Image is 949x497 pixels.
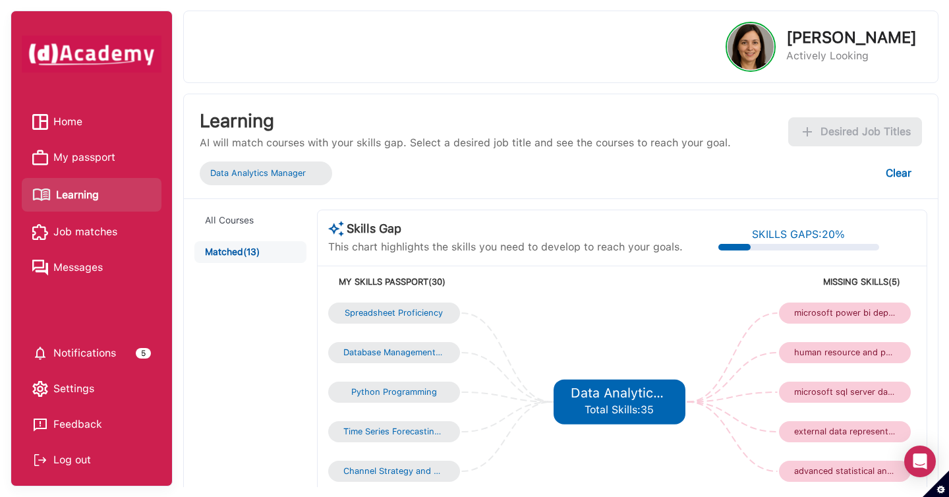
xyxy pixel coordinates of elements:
img: My passport icon [32,150,48,165]
img: Home icon [32,114,48,130]
g: Edge from 4 to 5 [461,402,552,471]
span: Settings [53,379,94,399]
span: Home [53,112,82,132]
img: icon [890,225,916,251]
img: add icon [799,124,815,140]
img: Messages icon [32,260,48,276]
g: Edge from 2 to 5 [461,392,552,402]
img: setting [32,381,48,397]
button: Set cookie preferences [923,471,949,497]
span: Notifications [53,343,116,363]
a: Feedback [32,415,151,434]
div: SKILLS GAPS: 20 % [752,225,845,244]
span: Learning [56,185,99,205]
a: Job matches iconJob matches [32,222,151,242]
g: Edge from 5 to 6 [687,313,777,402]
div: Open Intercom Messenger [904,446,936,477]
g: Edge from 0 to 5 [461,313,552,402]
div: Python Programming [343,387,445,397]
div: advanced statistical analysis [794,466,896,477]
g: Edge from 5 to 10 [687,402,777,471]
img: setting [32,345,48,361]
span: My passport [53,148,115,167]
h5: Data Analytics Manager [571,385,668,401]
h5: MY SKILLS PASSPORT (30) [339,277,619,287]
img: AI Course Suggestion [328,221,344,237]
div: 5 [136,348,151,359]
img: Learning icon [32,183,51,206]
g: Edge from 5 to 9 [687,402,777,432]
button: Add desired job titles [788,117,922,146]
img: Profile [728,24,774,70]
span: Job matches [53,222,117,242]
span: Total Skills: 35 [585,403,654,416]
g: Edge from 5 to 7 [687,353,777,402]
div: Database Management and SQL Skills [343,347,445,358]
a: Messages iconMessages [32,258,151,278]
g: Edge from 3 to 5 [461,402,552,432]
a: My passport iconMy passport [32,148,151,167]
img: feedback [32,417,48,432]
span: Desired Job Titles [820,123,911,141]
img: Log out [32,452,48,468]
p: AI will match courses with your skills gap. Select a desired job title and see the courses to rea... [200,135,731,151]
a: Learning iconLearning [32,183,151,206]
p: [PERSON_NAME] [786,30,917,45]
a: Home iconHome [32,112,151,132]
g: Edge from 5 to 8 [687,392,777,402]
button: Clear [875,159,922,188]
h5: MISSING SKILLS (5) [619,277,900,287]
p: Actively Looking [786,48,917,64]
div: Spreadsheet Proficiency [343,308,445,318]
div: human resource and personnel management [794,347,896,358]
img: Job matches icon [32,224,48,240]
div: external data representation [794,426,896,437]
div: Time Series Forecasting and Modeling [343,426,445,437]
div: microsoft sql server data engine (msde) [794,387,896,397]
img: dAcademy [22,36,161,73]
h3: Skills Gap [328,221,683,237]
div: Log out [32,450,151,470]
h3: Learning [200,110,731,132]
button: All Courses [194,210,306,231]
p: This chart highlights the skills you need to develop to reach your goals. [328,239,683,255]
g: Edge from 1 to 5 [461,353,552,402]
img: ... [311,168,322,179]
div: microsoft power bi deployment solutions [794,308,896,318]
div: Data Analytics Manager [210,164,306,183]
button: Matched(13) [194,241,306,263]
div: Channel Strategy and Management [343,466,445,477]
span: Messages [53,258,103,278]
